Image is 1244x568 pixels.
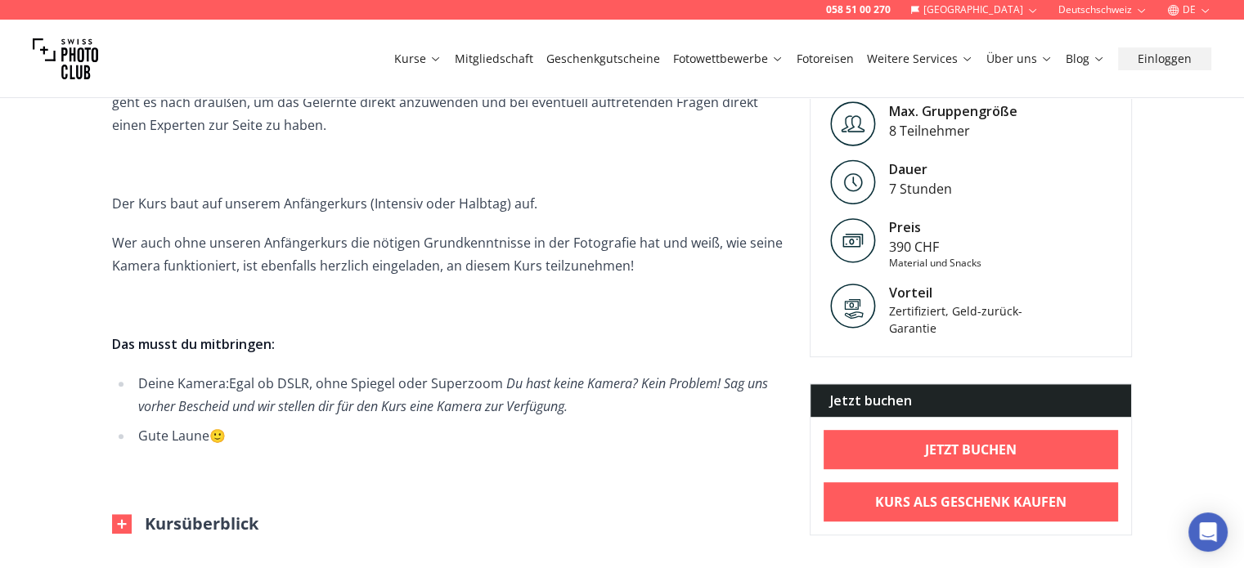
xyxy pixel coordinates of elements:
a: Kurse [394,51,442,67]
div: Jetzt buchen [811,384,1132,417]
div: 8 Teilnehmer [889,121,1017,141]
div: Open Intercom Messenger [1188,512,1228,552]
a: Blog [1066,51,1105,67]
span: Egal ob DSLR, ohne Spiegel oder Superzoom [229,374,503,392]
div: Dauer [889,159,952,179]
img: Swiss photo club [33,26,98,92]
button: Einloggen [1118,47,1211,70]
button: Weitere Services [860,47,980,70]
button: Über uns [980,47,1059,70]
button: Fotoreisen [790,47,860,70]
div: Material und Snacks [889,257,981,270]
div: 390 CHF [889,237,981,257]
a: Über uns [986,51,1053,67]
img: Vorteil [830,283,876,329]
p: Wer auch ohne unseren Anfängerkurs die nötigen Grundkenntnisse in der Fotografie hat und weiß, wi... [112,231,784,277]
div: Max. Gruppengröße [889,101,1017,121]
img: Preis [830,217,876,263]
b: Kurs als Geschenk kaufen [875,492,1067,512]
button: Mitgliedschaft [448,47,540,70]
img: Outline Close [112,514,132,534]
div: 7 Stunden [889,179,952,199]
button: Kurse [388,47,448,70]
span: 🙂 [209,427,226,445]
a: 058 51 00 270 [826,3,891,16]
a: Weitere Services [867,51,973,67]
button: Kursüberblick [112,512,258,535]
a: Mitgliedschaft [455,51,533,67]
p: Der Kurs baut auf unserem Anfängerkurs (Intensiv oder Halbtag) auf. [112,192,784,215]
b: Jetzt buchen [925,440,1017,459]
a: Fotowettbewerbe [673,51,784,67]
button: Blog [1059,47,1112,70]
a: Kurs als Geschenk kaufen [824,482,1119,521]
div: Zertifiziert, Geld-zurück-Garantie [889,302,1028,337]
a: Fotoreisen [797,51,854,67]
strong: Das musst du mitbringen: [112,335,275,353]
a: Geschenkgutscheine [546,51,660,67]
li: Gute Laune [133,424,784,447]
a: Jetzt buchen [824,430,1119,469]
div: Preis [889,217,981,237]
div: Vorteil [889,283,1028,302]
button: Fotowettbewerbe [667,47,790,70]
img: Level [830,101,876,146]
li: Deine Kamera: [133,372,784,418]
button: Geschenkgutscheine [540,47,667,70]
img: Level [830,159,876,204]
